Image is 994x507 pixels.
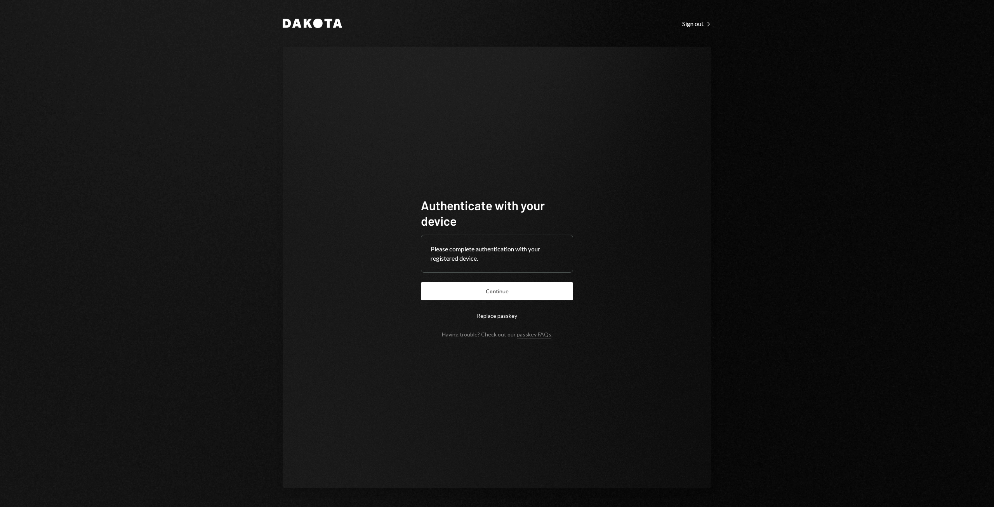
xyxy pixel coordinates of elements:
div: Please complete authentication with your registered device. [431,244,563,263]
div: Having trouble? Check out our . [442,331,553,338]
div: Sign out [682,20,711,28]
button: Replace passkey [421,307,573,325]
a: passkey FAQs [517,331,551,338]
h1: Authenticate with your device [421,197,573,228]
a: Sign out [682,19,711,28]
button: Continue [421,282,573,300]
